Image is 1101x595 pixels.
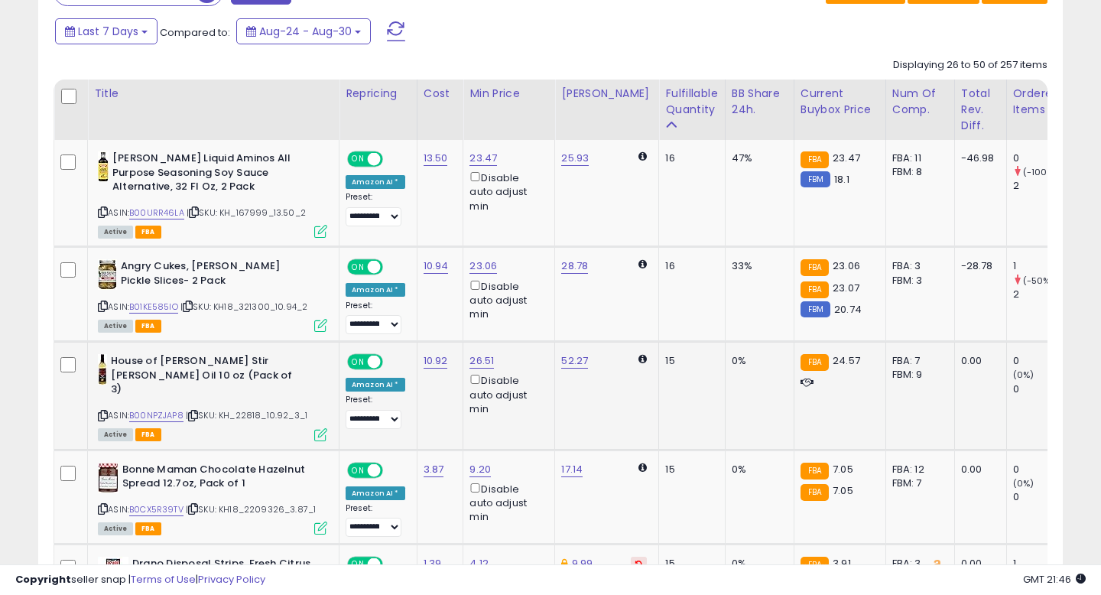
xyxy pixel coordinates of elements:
[892,368,943,382] div: FBM: 9
[892,151,943,165] div: FBA: 11
[561,462,583,477] a: 17.14
[961,86,1000,134] div: Total Rev. Diff.
[469,258,497,274] a: 23.06
[1013,463,1075,476] div: 0
[1023,275,1054,287] small: (-50%)
[98,151,327,236] div: ASIN:
[834,172,849,187] span: 18.1
[833,151,860,165] span: 23.47
[112,151,298,198] b: [PERSON_NAME] Liquid Aminos All Purpose Seasoning Soy Sauce Alternative, 32 Fl Oz, 2 Pack
[129,301,178,314] a: B01KE585IO
[833,281,859,295] span: 23.07
[1013,354,1075,368] div: 0
[665,354,713,368] div: 15
[198,572,265,587] a: Privacy Policy
[892,86,948,118] div: Num of Comp.
[1023,572,1086,587] span: 2025-09-7 21:46 GMT
[346,486,405,500] div: Amazon AI *
[833,258,860,273] span: 23.06
[381,463,405,476] span: OFF
[424,353,448,369] a: 10.92
[98,428,133,441] span: All listings currently available for purchase on Amazon
[346,395,405,429] div: Preset:
[834,302,862,317] span: 20.74
[346,175,405,189] div: Amazon AI *
[665,463,713,476] div: 15
[98,151,109,182] img: 41XRux7ibaL._SL40_.jpg
[55,18,158,44] button: Last 7 Days
[1023,166,1058,178] small: (-100%)
[98,259,327,330] div: ASIN:
[98,320,133,333] span: All listings currently available for purchase on Amazon
[961,354,995,368] div: 0.00
[892,463,943,476] div: FBA: 12
[98,226,133,239] span: All listings currently available for purchase on Amazon
[732,463,782,476] div: 0%
[469,480,543,525] div: Disable auto adjust min
[349,356,368,369] span: ON
[801,301,830,317] small: FBM
[1013,151,1075,165] div: 0
[561,151,589,166] a: 25.93
[187,206,306,219] span: | SKU: KH_167999_13.50_2
[135,320,161,333] span: FBA
[801,86,879,118] div: Current Buybox Price
[801,281,829,298] small: FBA
[122,463,308,495] b: Bonne Maman Chocolate Hazelnut Spread 12.7oz, Pack of 1
[121,259,307,291] b: Angry Cukes, [PERSON_NAME] Pickle Slices- 2 Pack
[469,462,491,477] a: 9.20
[135,428,161,441] span: FBA
[561,353,588,369] a: 52.27
[346,503,405,538] div: Preset:
[961,463,995,476] div: 0.00
[346,301,405,335] div: Preset:
[349,261,368,274] span: ON
[186,503,316,515] span: | SKU: KH18_2209326_3.87_1
[135,226,161,239] span: FBA
[469,151,497,166] a: 23.47
[801,463,829,480] small: FBA
[561,258,588,274] a: 28.78
[801,259,829,276] small: FBA
[1013,369,1034,381] small: (0%)
[469,372,543,416] div: Disable auto adjust min
[1013,259,1075,273] div: 1
[346,378,405,392] div: Amazon AI *
[186,409,307,421] span: | SKU: KH_22818_10.92_3_1
[135,522,161,535] span: FBA
[732,259,782,273] div: 33%
[381,153,405,166] span: OFF
[1013,490,1075,504] div: 0
[98,463,119,493] img: 41wZJPSvlfL._SL40_.jpg
[469,353,494,369] a: 26.51
[892,259,943,273] div: FBA: 3
[94,86,333,102] div: Title
[833,353,860,368] span: 24.57
[892,354,943,368] div: FBA: 7
[98,463,327,534] div: ASIN:
[346,192,405,226] div: Preset:
[98,259,117,290] img: 41iQyhVEuBL._SL40_.jpg
[78,24,138,39] span: Last 7 Days
[732,354,782,368] div: 0%
[259,24,352,39] span: Aug-24 - Aug-30
[129,206,184,219] a: B00URR46LA
[892,165,943,179] div: FBM: 8
[732,86,788,118] div: BB Share 24h.
[111,354,297,401] b: House of [PERSON_NAME] Stir [PERSON_NAME] Oil 10 oz (Pack of 3)
[381,356,405,369] span: OFF
[665,86,718,118] div: Fulfillable Quantity
[236,18,371,44] button: Aug-24 - Aug-30
[424,151,448,166] a: 13.50
[1013,477,1034,489] small: (0%)
[833,483,853,498] span: 7.05
[129,503,183,516] a: B0CX5R39TV
[1013,382,1075,396] div: 0
[665,259,713,273] div: 16
[381,261,405,274] span: OFF
[732,151,782,165] div: 47%
[801,354,829,371] small: FBA
[561,86,652,102] div: [PERSON_NAME]
[961,151,995,165] div: -46.98
[180,301,307,313] span: | SKU: KH18_321300_10.94_2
